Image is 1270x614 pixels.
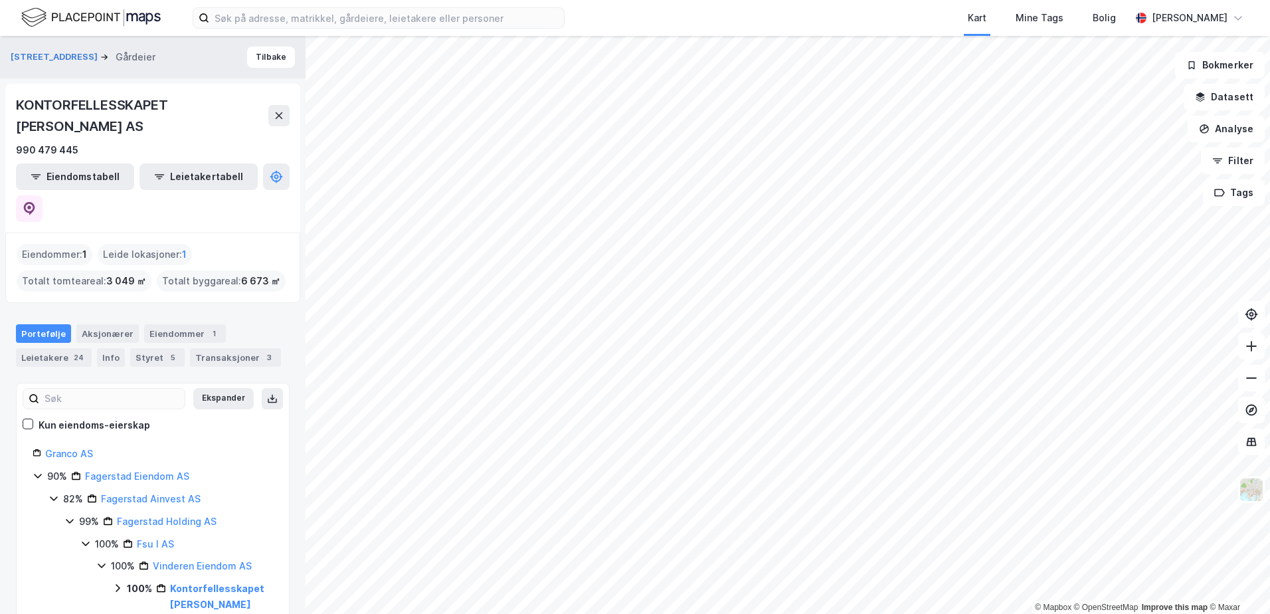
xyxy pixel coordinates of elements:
div: Gårdeier [116,49,155,65]
div: Leide lokasjoner : [98,244,192,265]
span: 1 [82,247,87,262]
button: Tags [1203,179,1265,206]
a: Improve this map [1142,603,1208,612]
a: Vinderen Eiendom AS [153,560,252,571]
input: Søk [39,389,185,409]
div: Info [97,348,125,367]
div: 90% [47,468,67,484]
button: Filter [1201,148,1265,174]
div: Aksjonærer [76,324,139,343]
a: OpenStreetMap [1074,603,1138,612]
div: Kontrollprogram for chat [1204,550,1270,614]
button: Leietakertabell [139,163,258,190]
img: logo.f888ab2527a4732fd821a326f86c7f29.svg [21,6,161,29]
div: Transaksjoner [190,348,281,367]
a: Kontorfellesskapet [PERSON_NAME] [170,583,264,610]
div: Bolig [1093,10,1116,26]
a: Fagerstad Eiendom AS [85,470,189,482]
div: Totalt byggareal : [157,270,286,292]
div: Leietakere [16,348,92,367]
button: Tilbake [247,47,295,68]
a: Fsu I AS [137,538,174,550]
button: Ekspander [193,388,254,409]
a: Fagerstad Holding AS [117,516,217,527]
div: 82% [63,491,83,507]
button: Bokmerker [1175,52,1265,78]
div: Eiendommer : [17,244,92,265]
button: Datasett [1184,84,1265,110]
div: Mine Tags [1016,10,1063,26]
div: KONTORFELLESSKAPET [PERSON_NAME] AS [16,94,268,137]
img: Z [1239,477,1264,502]
div: [PERSON_NAME] [1152,10,1227,26]
iframe: Chat Widget [1204,550,1270,614]
div: Kart [968,10,986,26]
span: 1 [182,247,187,262]
span: 6 673 ㎡ [241,273,280,289]
div: 3 [262,351,276,364]
div: 99% [79,514,99,530]
div: Kun eiendoms-eierskap [39,417,150,433]
div: Totalt tomteareal : [17,270,151,292]
div: 100% [95,536,119,552]
span: 3 049 ㎡ [106,273,146,289]
div: Eiendommer [144,324,226,343]
div: 990 479 445 [16,142,78,158]
button: Eiendomstabell [16,163,134,190]
div: Styret [130,348,185,367]
a: Mapbox [1035,603,1071,612]
div: 100% [111,558,135,574]
input: Søk på adresse, matrikkel, gårdeiere, leietakere eller personer [209,8,564,28]
button: Analyse [1188,116,1265,142]
div: Portefølje [16,324,71,343]
button: [STREET_ADDRESS] [11,51,100,64]
div: 5 [166,351,179,364]
div: 24 [71,351,86,364]
a: Granco AS [45,448,93,459]
div: 1 [207,327,221,340]
a: Fagerstad Ainvest AS [101,493,201,504]
div: 100% [127,581,152,597]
